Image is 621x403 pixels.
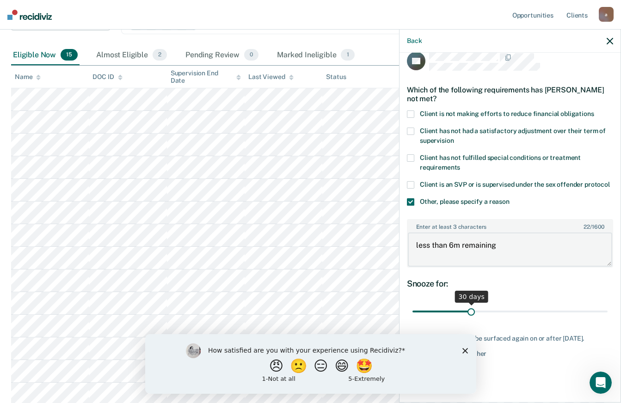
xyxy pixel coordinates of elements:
span: Other, please specify a reason [420,198,510,205]
div: Eligible Now [11,45,80,66]
div: Last Viewed [248,73,293,81]
div: Snooze for: [407,279,613,289]
span: 2 [153,49,167,61]
div: Almost Eligible [94,45,169,66]
span: / 1600 [584,224,604,230]
label: Enter at least 3 characters [408,220,612,230]
span: 15 [61,49,78,61]
div: Pending Review [184,45,260,66]
span: Client has not had a satisfactory adjustment over their term of supervision [420,127,606,144]
div: 30 days [455,291,488,303]
span: 1 [341,49,354,61]
div: [PERSON_NAME] may be surfaced again on or after [DATE]. [407,335,613,342]
span: Client is an SVP or is supervised under the sex offender protocol [420,181,610,188]
div: Status [326,73,346,81]
iframe: Survey by Kim from Recidiviz [145,334,476,394]
div: Supervision End Date [171,69,241,85]
div: DOC ID [92,73,122,81]
span: Client is not making efforts to reduce financial obligations [420,110,594,117]
span: 22 [584,224,590,230]
div: Which of the following requirements has [PERSON_NAME] not met? [407,78,613,110]
button: Back [407,37,422,45]
div: Not eligible reasons: Other [407,350,613,358]
iframe: Intercom live chat [590,372,612,394]
textarea: less than 6m remaining [408,232,612,267]
span: 0 [244,49,258,61]
div: Marked Ineligible [275,45,357,66]
img: Recidiviz [7,10,52,20]
div: Name [15,73,41,81]
span: Client has not fulfilled special conditions or treatment requirements [420,154,581,171]
div: a [599,7,614,22]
